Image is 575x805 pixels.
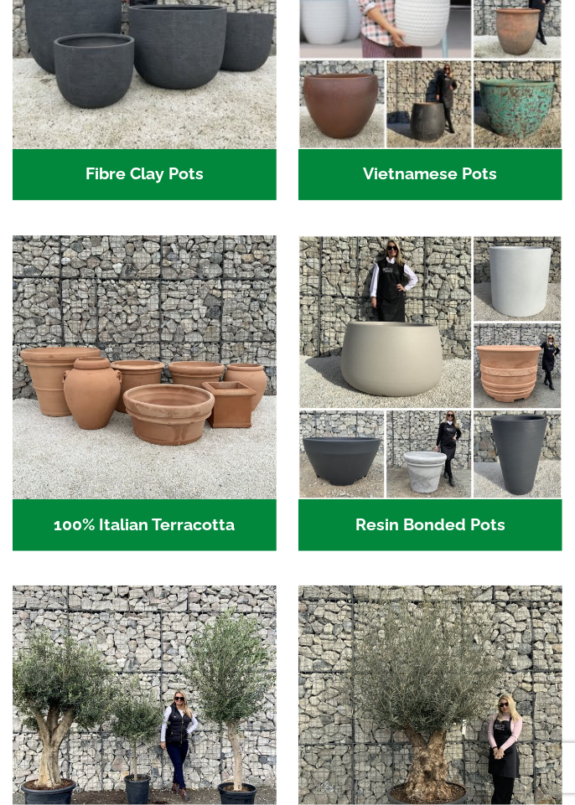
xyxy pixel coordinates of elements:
img: Home - 1B137C32 8D99 4B1A AA2F 25D5E514E47D 1 105 c [13,235,277,499]
h2: 100% Italian Terracotta [13,499,277,551]
h2: Vietnamese Pots [298,149,562,201]
a: Visit product category Resin Bonded Pots [298,235,562,550]
h2: Fibre Clay Pots [13,149,277,201]
h2: Resin Bonded Pots [298,499,562,551]
img: Home - 67232D1B A461 444F B0F6 BDEDC2C7E10B 1 105 c [298,235,562,499]
a: Visit product category 100% Italian Terracotta [13,235,277,550]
